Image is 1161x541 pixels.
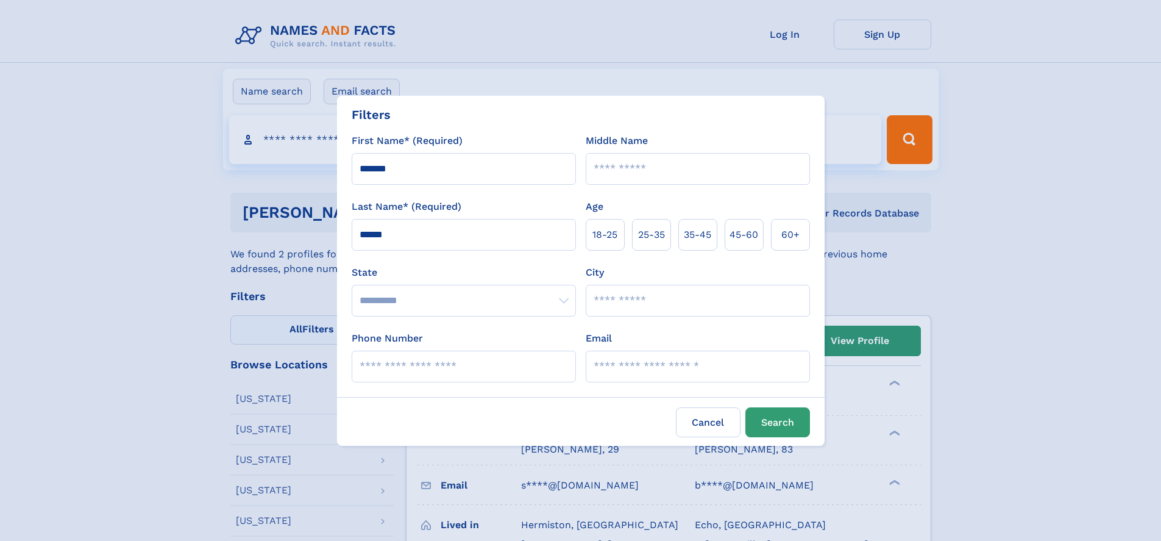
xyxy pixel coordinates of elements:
label: Middle Name [586,134,648,148]
label: Cancel [676,407,740,437]
span: 18‑25 [592,228,617,242]
span: 45‑60 [730,228,758,242]
span: 35‑45 [684,228,711,242]
span: 60+ [781,228,800,242]
label: First Name* (Required) [352,134,463,148]
label: Age [586,199,603,214]
label: Phone Number [352,331,423,346]
button: Search [745,407,810,437]
label: Last Name* (Required) [352,199,461,214]
label: City [586,265,604,280]
div: Filters [352,106,391,124]
label: State [352,265,576,280]
label: Email [586,331,612,346]
span: 25‑35 [638,228,665,242]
